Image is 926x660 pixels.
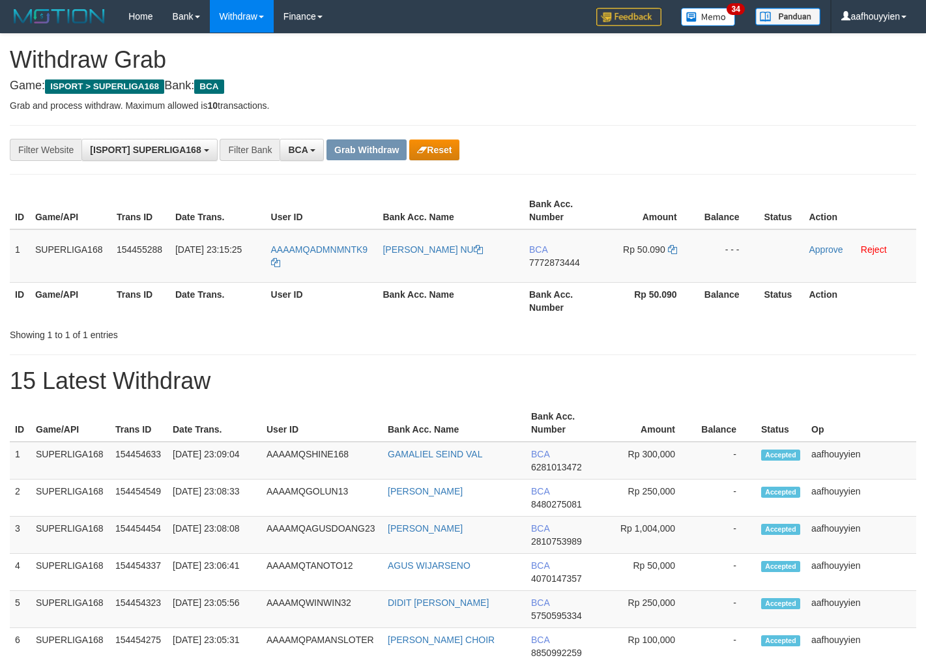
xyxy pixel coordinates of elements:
th: Op [806,405,916,442]
a: [PERSON_NAME] [388,486,463,496]
a: [PERSON_NAME] NU [383,244,482,255]
button: Reset [409,139,459,160]
span: BCA [194,79,224,94]
td: 154454549 [110,480,167,517]
td: 1 [10,442,31,480]
button: Grab Withdraw [326,139,407,160]
th: Bank Acc. Number [524,192,603,229]
th: Balance [695,405,756,442]
td: SUPERLIGA168 [30,229,111,283]
td: Rp 1,004,000 [603,517,695,554]
span: Copy 8850992259 to clipboard [531,648,582,658]
h1: Withdraw Grab [10,47,916,73]
td: AAAAMQTANOTO12 [261,554,383,591]
td: 154454323 [110,591,167,628]
span: [ISPORT] SUPERLIGA168 [90,145,201,155]
a: Approve [809,244,843,255]
a: Reject [861,244,887,255]
th: Action [803,192,916,229]
td: [DATE] 23:06:41 [167,554,261,591]
th: Bank Acc. Name [377,282,524,319]
td: [DATE] 23:05:56 [167,591,261,628]
td: - - - [697,229,759,283]
span: BCA [531,523,549,534]
p: Grab and process withdraw. Maximum allowed is transactions. [10,99,916,112]
th: Date Trans. [167,405,261,442]
span: Copy 4070147357 to clipboard [531,573,582,584]
th: Bank Acc. Number [526,405,603,442]
button: [ISPORT] SUPERLIGA168 [81,139,217,161]
img: MOTION_logo.png [10,7,109,26]
th: ID [10,405,31,442]
img: Feedback.jpg [596,8,661,26]
th: Amount [603,192,697,229]
td: 2 [10,480,31,517]
td: 154454454 [110,517,167,554]
div: Filter Bank [220,139,280,161]
td: - [695,442,756,480]
td: aafhouyyien [806,442,916,480]
a: Copy 50090 to clipboard [668,244,677,255]
th: Bank Acc. Name [377,192,524,229]
span: BCA [531,449,549,459]
td: Rp 250,000 [603,480,695,517]
td: 4 [10,554,31,591]
th: Game/API [31,405,110,442]
th: Status [759,192,804,229]
th: Balance [697,282,759,319]
th: ID [10,282,30,319]
th: Game/API [30,192,111,229]
h1: 15 Latest Withdraw [10,368,916,394]
span: Accepted [761,450,800,461]
span: Accepted [761,635,800,646]
td: AAAAMQSHINE168 [261,442,383,480]
span: Accepted [761,487,800,498]
th: User ID [261,405,383,442]
th: Status [756,405,806,442]
span: 34 [727,3,744,15]
span: BCA [531,597,549,608]
th: Rp 50.090 [603,282,697,319]
span: AAAAMQADMNMNTK9 [271,244,368,255]
td: - [695,554,756,591]
span: BCA [531,560,549,571]
td: AAAAMQGOLUN13 [261,480,383,517]
td: Rp 250,000 [603,591,695,628]
th: Trans ID [110,405,167,442]
a: [PERSON_NAME] [388,523,463,534]
span: BCA [531,486,549,496]
td: aafhouyyien [806,480,916,517]
span: Copy 7772873444 to clipboard [529,257,580,268]
td: 154454633 [110,442,167,480]
strong: 10 [207,100,218,111]
td: - [695,480,756,517]
span: BCA [531,635,549,645]
td: - [695,591,756,628]
th: User ID [266,192,378,229]
td: AAAAMQWINWIN32 [261,591,383,628]
div: Showing 1 to 1 of 1 entries [10,323,376,341]
span: BCA [529,244,547,255]
span: Copy 6281013472 to clipboard [531,462,582,472]
th: Trans ID [111,282,170,319]
td: Rp 300,000 [603,442,695,480]
span: 154455288 [117,244,162,255]
th: Action [803,282,916,319]
td: SUPERLIGA168 [31,517,110,554]
td: aafhouyyien [806,554,916,591]
td: 5 [10,591,31,628]
span: Copy 8480275081 to clipboard [531,499,582,509]
h4: Game: Bank: [10,79,916,93]
span: Copy 5750595334 to clipboard [531,610,582,621]
th: Date Trans. [170,192,266,229]
td: [DATE] 23:09:04 [167,442,261,480]
th: Date Trans. [170,282,266,319]
th: Status [759,282,804,319]
th: Bank Acc. Number [524,282,603,319]
span: Accepted [761,598,800,609]
div: Filter Website [10,139,81,161]
a: AAAAMQADMNMNTK9 [271,244,368,268]
td: aafhouyyien [806,591,916,628]
td: SUPERLIGA168 [31,480,110,517]
a: [PERSON_NAME] CHOIR [388,635,495,645]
